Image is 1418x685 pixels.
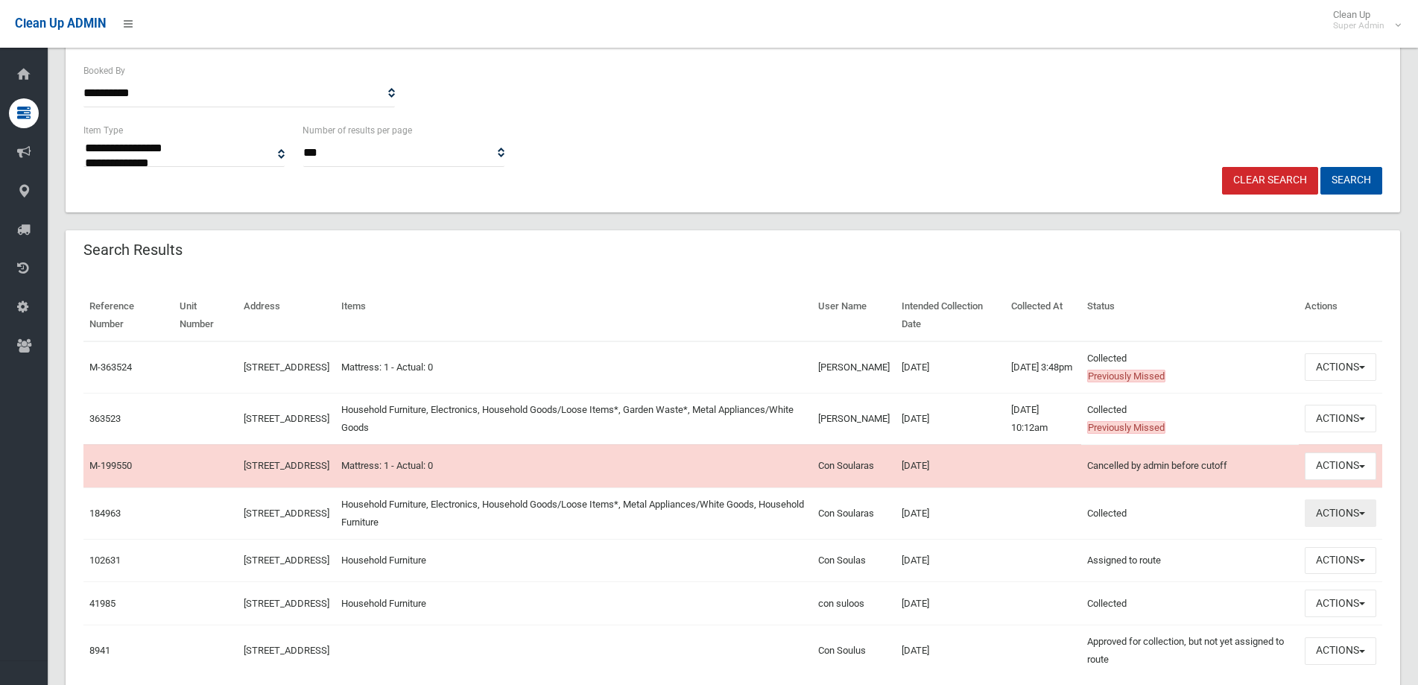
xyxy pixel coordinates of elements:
[1081,393,1299,444] td: Collected
[1081,487,1299,539] td: Collected
[238,290,335,341] th: Address
[1320,167,1382,195] button: Search
[1299,290,1382,341] th: Actions
[896,487,1005,539] td: [DATE]
[174,290,238,341] th: Unit Number
[1305,590,1376,617] button: Actions
[244,362,329,373] a: [STREET_ADDRESS]
[1081,290,1299,341] th: Status
[335,290,813,341] th: Items
[66,236,200,265] header: Search Results
[89,413,121,424] a: 363523
[896,393,1005,444] td: [DATE]
[1081,539,1299,582] td: Assigned to route
[83,122,123,139] label: Item Type
[896,290,1005,341] th: Intended Collection Date
[1222,167,1318,195] a: Clear Search
[244,413,329,424] a: [STREET_ADDRESS]
[812,341,896,394] td: [PERSON_NAME]
[1333,20,1384,31] small: Super Admin
[1081,444,1299,487] td: Cancelled by admin before cutoff
[812,393,896,444] td: [PERSON_NAME]
[244,598,329,609] a: [STREET_ADDRESS]
[1305,499,1376,527] button: Actions
[896,341,1005,394] td: [DATE]
[83,290,174,341] th: Reference Number
[89,460,132,471] a: M-199550
[83,63,125,79] label: Booked By
[89,362,132,373] a: M-363524
[335,582,813,625] td: Household Furniture
[244,460,329,471] a: [STREET_ADDRESS]
[812,487,896,539] td: Con Soularas
[335,393,813,444] td: Household Furniture, Electronics, Household Goods/Loose Items*, Garden Waste*, Metal Appliances/W...
[89,645,110,656] a: 8941
[335,444,813,487] td: Mattress: 1 - Actual: 0
[244,555,329,566] a: [STREET_ADDRESS]
[1305,353,1376,381] button: Actions
[335,341,813,394] td: Mattress: 1 - Actual: 0
[896,539,1005,582] td: [DATE]
[244,508,329,519] a: [STREET_ADDRESS]
[244,645,329,656] a: [STREET_ADDRESS]
[1087,421,1165,434] span: Previously Missed
[1081,582,1299,625] td: Collected
[1081,625,1299,677] td: Approved for collection, but not yet assigned to route
[1005,341,1081,394] td: [DATE] 3:48pm
[1081,341,1299,394] td: Collected
[812,625,896,677] td: Con Soulus
[896,582,1005,625] td: [DATE]
[812,290,896,341] th: User Name
[335,539,813,582] td: Household Furniture
[896,625,1005,677] td: [DATE]
[1005,290,1081,341] th: Collected At
[1305,405,1376,432] button: Actions
[335,487,813,539] td: Household Furniture, Electronics, Household Goods/Loose Items*, Metal Appliances/White Goods, Hou...
[15,16,106,31] span: Clean Up ADMIN
[1305,452,1376,480] button: Actions
[89,598,115,609] a: 41985
[303,122,412,139] label: Number of results per page
[1326,9,1399,31] span: Clean Up
[89,508,121,519] a: 184963
[812,539,896,582] td: Con Soulas
[812,582,896,625] td: con suloos
[89,555,121,566] a: 102631
[1305,637,1376,665] button: Actions
[812,444,896,487] td: Con Soularas
[896,444,1005,487] td: [DATE]
[1087,370,1165,382] span: Previously Missed
[1305,547,1376,575] button: Actions
[1005,393,1081,444] td: [DATE] 10:12am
